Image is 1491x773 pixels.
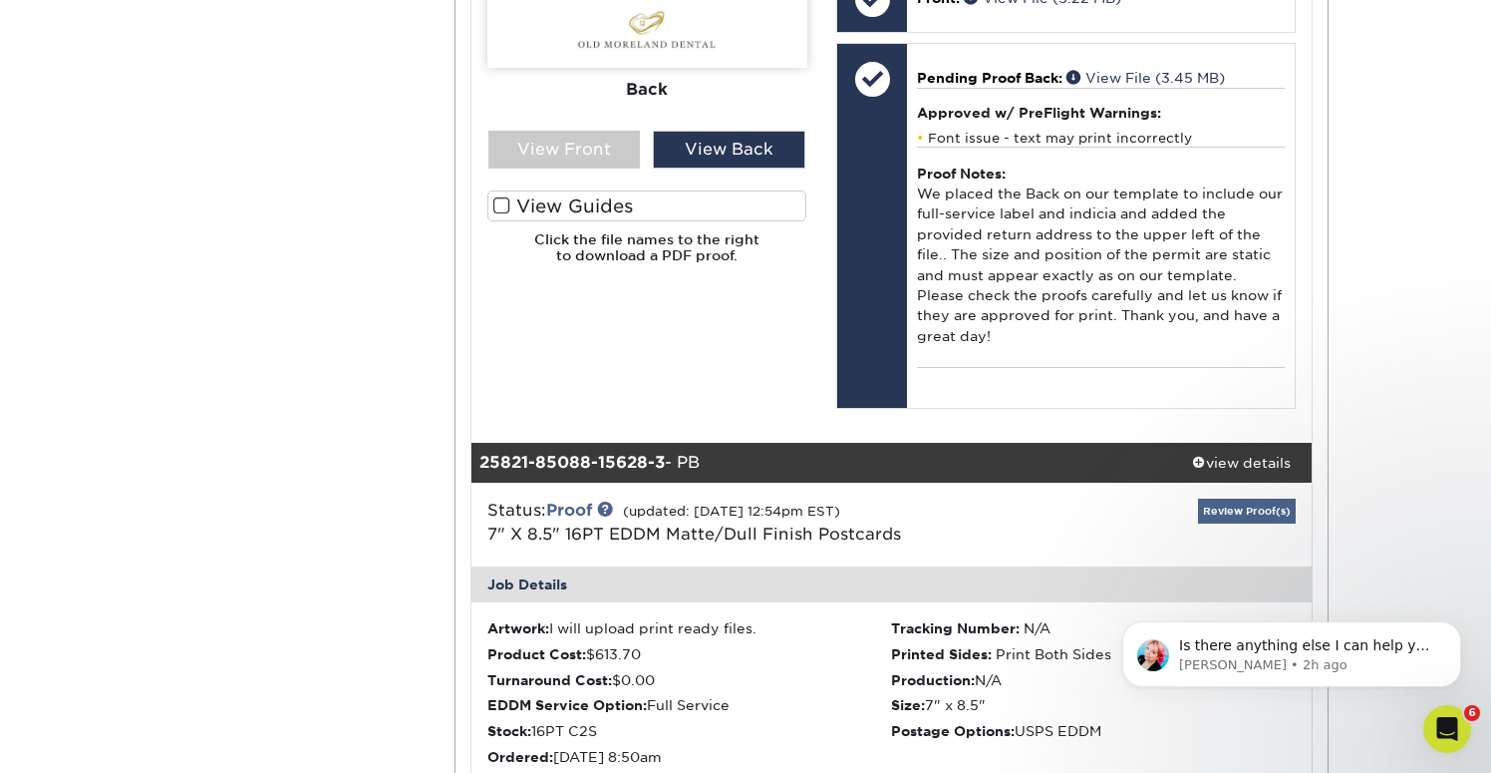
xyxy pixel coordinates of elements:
[1171,443,1312,483] a: view details
[487,644,892,664] li: $613.70
[471,443,1172,483] div: - PB
[1066,70,1225,86] a: View File (3.45 MB)
[487,525,901,544] a: 7" X 8.5" 16PT EDDM Matte/Dull Finish Postcards
[487,231,807,280] h6: Click the file names to the right to download a PDF proof.
[488,131,641,169] div: View Front
[917,166,1006,182] strong: Proof Notes:
[487,646,586,662] strong: Product Cost:
[1423,705,1471,753] iframe: Intercom live chat
[891,646,992,662] strong: Printed Sides:
[5,712,169,766] iframe: Google Customer Reviews
[917,130,1285,147] li: Font issue - text may print incorrectly
[891,670,1296,690] li: N/A
[487,723,531,739] strong: Stock:
[487,721,892,741] li: 16PT C2S
[891,721,1296,741] li: USPS EDDM
[1171,452,1312,472] div: view details
[487,670,892,690] li: $0.00
[487,749,553,765] strong: Ordered:
[479,453,665,472] strong: 25821-85088-15628-3
[487,697,647,713] strong: EDDM Service Option:
[1198,499,1296,524] a: Review Proof(s)
[546,501,592,520] a: Proof
[487,67,807,111] div: Back
[996,646,1111,662] span: Print Both Sides
[623,504,840,519] small: (updated: [DATE] 12:54pm EST)
[1464,705,1480,721] span: 6
[891,620,1020,636] strong: Tracking Number:
[891,697,925,713] strong: Size:
[471,567,1313,602] div: Job Details
[487,672,612,688] strong: Turnaround Cost:
[891,672,975,688] strong: Production:
[1092,580,1491,719] iframe: Intercom notifications message
[487,747,892,767] li: [DATE] 8:50am
[1024,620,1050,636] span: N/A
[487,618,892,638] li: I will upload print ready files.
[487,695,892,715] li: Full Service
[917,105,1285,121] h4: Approved w/ PreFlight Warnings:
[653,131,805,169] div: View Back
[891,695,1296,715] li: 7" x 8.5"
[891,723,1015,739] strong: Postage Options:
[487,191,807,221] label: View Guides
[917,147,1285,367] div: We placed the Back on our template to include our full-service label and indicia and added the pr...
[487,620,549,636] strong: Artwork:
[472,499,1032,547] div: Status:
[917,70,1062,86] span: Pending Proof Back:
